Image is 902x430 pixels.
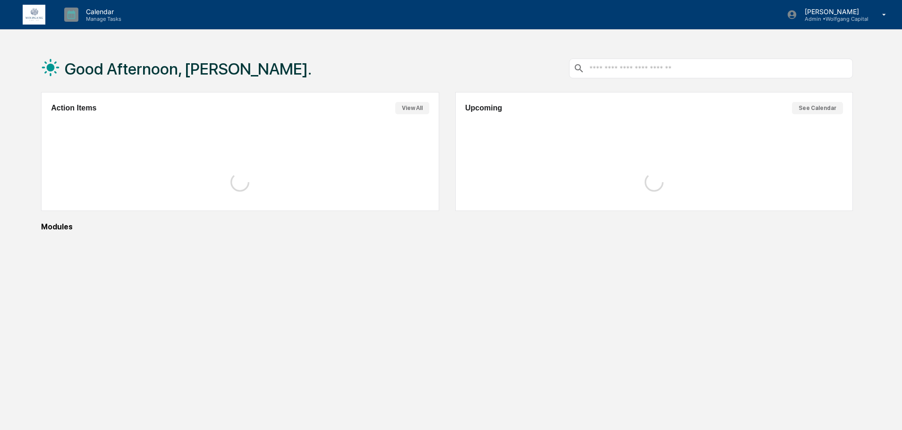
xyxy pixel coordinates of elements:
[51,104,96,112] h2: Action Items
[797,16,868,22] p: Admin • Wolfgang Capital
[41,222,853,231] div: Modules
[465,104,502,112] h2: Upcoming
[395,102,429,114] button: View All
[792,102,843,114] button: See Calendar
[78,8,126,16] p: Calendar
[23,5,45,25] img: logo
[78,16,126,22] p: Manage Tasks
[65,59,312,78] h1: Good Afternoon, [PERSON_NAME].
[797,8,868,16] p: [PERSON_NAME]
